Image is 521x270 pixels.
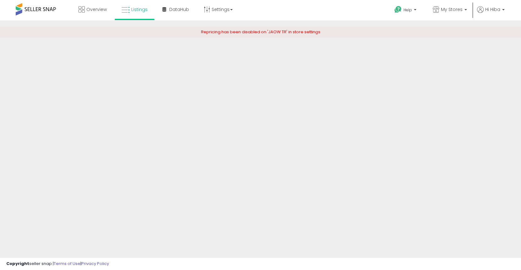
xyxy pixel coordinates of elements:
[6,261,109,267] div: seller snap | |
[485,6,500,13] span: Hi Hiba
[86,6,107,13] span: Overview
[131,6,148,13] span: Listings
[201,29,320,35] span: Repricing has been disabled on 'JAOW TR' in store settings
[169,6,189,13] span: DataHub
[404,7,412,13] span: Help
[389,1,423,20] a: Help
[477,6,505,20] a: Hi Hiba
[6,261,29,267] strong: Copyright
[81,261,109,267] a: Privacy Policy
[394,6,402,13] i: Get Help
[54,261,80,267] a: Terms of Use
[441,6,463,13] span: My Stores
